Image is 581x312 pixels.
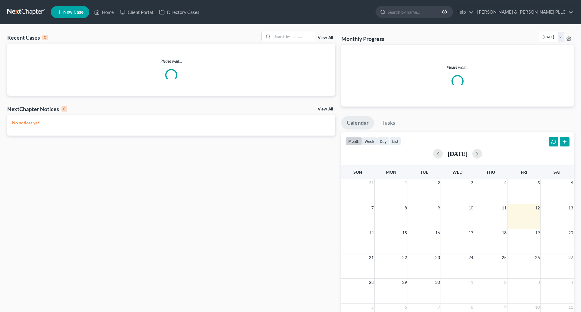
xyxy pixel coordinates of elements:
[386,169,396,175] span: Mon
[117,7,156,18] a: Client Portal
[452,169,462,175] span: Wed
[42,35,48,40] div: 0
[537,279,540,286] span: 3
[368,254,374,261] span: 21
[353,169,362,175] span: Sun
[437,304,441,311] span: 7
[318,107,333,111] a: View All
[437,204,441,212] span: 9
[437,179,441,186] span: 2
[568,254,574,261] span: 27
[534,229,540,236] span: 19
[156,7,202,18] a: Directory Cases
[468,254,474,261] span: 24
[568,304,574,311] span: 11
[404,204,408,212] span: 8
[404,179,408,186] span: 1
[470,304,474,311] span: 8
[504,304,507,311] span: 9
[389,137,401,145] button: list
[7,105,67,113] div: NextChapter Notices
[453,7,474,18] a: Help
[402,229,408,236] span: 15
[7,34,48,41] div: Recent Cases
[568,204,574,212] span: 13
[553,169,561,175] span: Sat
[368,229,374,236] span: 14
[534,254,540,261] span: 26
[570,179,574,186] span: 6
[435,279,441,286] span: 30
[368,279,374,286] span: 28
[362,137,377,145] button: week
[486,169,495,175] span: Thu
[341,35,384,42] h3: Monthly Progress
[537,179,540,186] span: 5
[534,204,540,212] span: 12
[474,7,573,18] a: [PERSON_NAME] & [PERSON_NAME] PLLC
[534,304,540,311] span: 10
[470,279,474,286] span: 1
[388,6,443,18] input: Search by name...
[318,36,333,40] a: View All
[371,204,374,212] span: 7
[504,279,507,286] span: 2
[7,58,335,64] p: Please wait...
[468,204,474,212] span: 10
[371,304,374,311] span: 5
[501,254,507,261] span: 25
[61,106,67,112] div: 0
[63,10,84,15] span: New Case
[570,279,574,286] span: 4
[404,304,408,311] span: 6
[346,137,362,145] button: month
[341,116,374,130] a: Calendar
[568,229,574,236] span: 20
[435,254,441,261] span: 23
[501,229,507,236] span: 18
[501,204,507,212] span: 11
[346,64,569,70] p: Please wait...
[12,120,330,126] p: No notices yet!
[521,169,527,175] span: Fri
[435,229,441,236] span: 16
[91,7,117,18] a: Home
[368,179,374,186] span: 31
[468,229,474,236] span: 17
[402,279,408,286] span: 29
[470,179,474,186] span: 3
[448,150,468,157] h2: [DATE]
[504,179,507,186] span: 4
[377,137,389,145] button: day
[402,254,408,261] span: 22
[273,32,315,41] input: Search by name...
[420,169,428,175] span: Tue
[377,116,401,130] a: Tasks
